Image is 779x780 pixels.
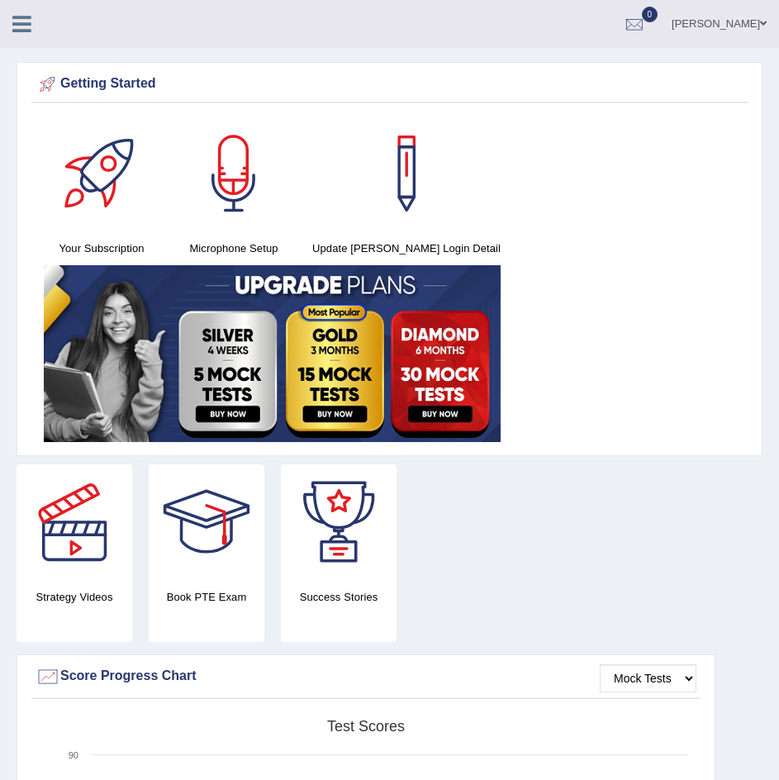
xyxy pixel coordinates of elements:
[36,664,696,689] div: Score Progress Chart
[69,750,78,760] text: 90
[176,240,292,257] h4: Microphone Setup
[44,240,159,257] h4: Your Subscription
[17,588,132,606] h4: Strategy Videos
[36,72,743,97] div: Getting Started
[642,7,658,22] span: 0
[149,588,264,606] h4: Book PTE Exam
[327,718,405,735] tspan: Test scores
[44,265,501,442] img: small5.jpg
[308,240,505,257] h4: Update [PERSON_NAME] Login Detail
[281,588,397,606] h4: Success Stories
